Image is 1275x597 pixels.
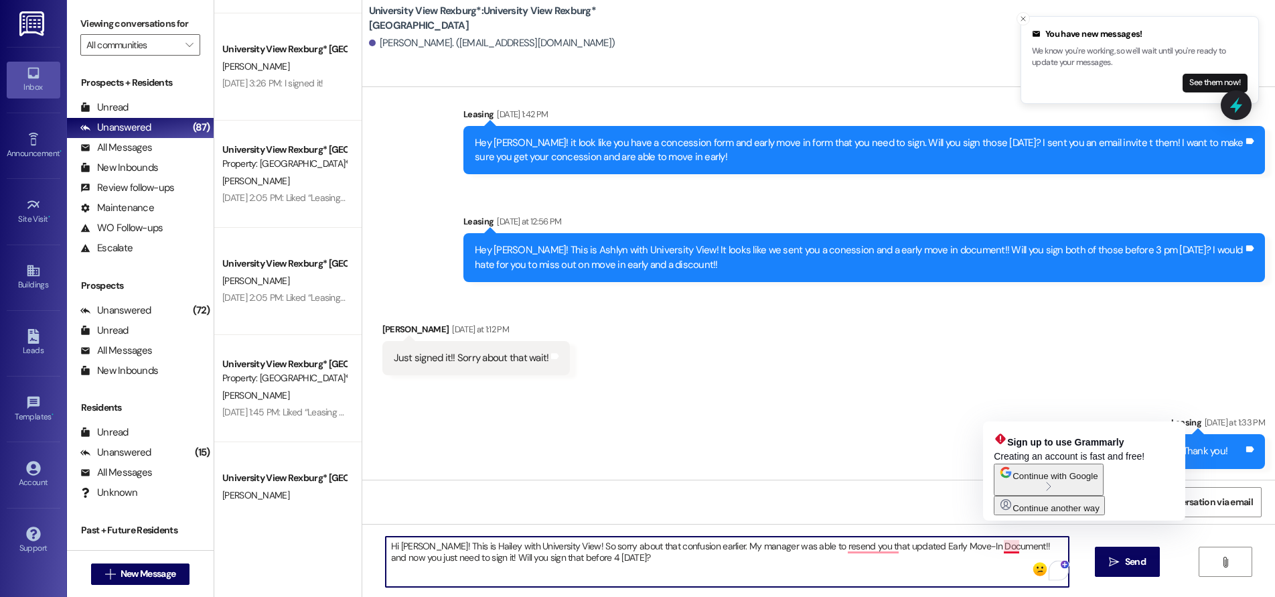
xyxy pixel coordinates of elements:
[222,357,346,371] div: University View Rexburg* [GEOGRAPHIC_DATA]
[80,221,163,235] div: WO Follow-ups
[222,257,346,271] div: University View Rexburg* [GEOGRAPHIC_DATA]
[222,175,289,187] span: [PERSON_NAME]
[86,34,179,56] input: All communities
[80,161,158,175] div: New Inbounds
[7,259,60,295] a: Buildings
[222,192,572,204] div: [DATE] 2:05 PM: Liked “Leasing ([GEOGRAPHIC_DATA]*): We don't but thanks for checking”
[1134,495,1253,509] span: Share Conversation via email
[52,410,54,419] span: •
[185,40,193,50] i: 
[475,136,1244,165] div: Hey [PERSON_NAME]! it look like you have a concession form and early move in form that you need t...
[105,569,115,580] i: 
[80,121,151,135] div: Unanswered
[1109,557,1119,568] i: 
[222,42,346,56] div: University View Rexburg* [GEOGRAPHIC_DATA]
[222,489,289,501] span: [PERSON_NAME]
[48,212,50,222] span: •
[19,11,47,36] img: ResiDesk Logo
[80,425,129,440] div: Unread
[190,300,214,321] div: (72)
[222,406,988,418] div: [DATE] 1:45 PM: Liked “Leasing ([GEOGRAPHIC_DATA]*): Hey [PERSON_NAME]! You have a concession for...
[1032,27,1248,41] div: You have new messages!
[394,351,549,365] div: Just signed it!! Sorry about that wait!
[80,344,152,358] div: All Messages
[80,201,154,215] div: Maintenance
[222,157,346,171] div: Property: [GEOGRAPHIC_DATA]*
[463,214,1265,233] div: Leasing
[222,77,323,89] div: [DATE] 3:26 PM: I signed it!
[1220,557,1230,568] i: 
[80,101,129,115] div: Unread
[67,279,214,293] div: Prospects
[1183,444,1228,458] div: Thank you!
[80,241,133,255] div: Escalate
[222,471,346,485] div: University View Rexburg* [GEOGRAPHIC_DATA]
[80,141,152,155] div: All Messages
[80,364,158,378] div: New Inbounds
[80,13,200,34] label: Viewing conversations for
[80,486,137,500] div: Unknown
[1183,74,1248,92] button: See them now!
[80,466,152,480] div: All Messages
[192,442,214,463] div: (15)
[80,446,151,460] div: Unanswered
[449,322,509,336] div: [DATE] at 1:12 PM
[1125,555,1146,569] span: Send
[7,523,60,559] a: Support
[463,107,1265,126] div: Leasing
[1201,415,1265,429] div: [DATE] at 1:33 PM
[369,36,615,50] div: [PERSON_NAME]. ([EMAIL_ADDRESS][DOMAIN_NAME])
[67,76,214,90] div: Prospects + Residents
[7,194,60,230] a: Site Visit •
[91,563,190,585] button: New Message
[475,243,1244,272] div: Hey [PERSON_NAME]! This is Ashlyn with University View! It looks like we sent you a conession and...
[1095,547,1160,577] button: Send
[222,60,289,72] span: [PERSON_NAME]
[80,324,129,338] div: Unread
[222,389,289,401] span: [PERSON_NAME]
[1125,487,1262,517] button: Share Conversation via email
[369,4,637,33] b: University View Rexburg*: University View Rexburg* [GEOGRAPHIC_DATA]
[60,147,62,156] span: •
[386,537,1069,587] textarea: To enrich screen reader interactions, please activate Accessibility in Grammarly extension settings
[7,391,60,427] a: Templates •
[67,401,214,415] div: Residents
[222,371,346,385] div: Property: [GEOGRAPHIC_DATA]*
[190,117,214,138] div: (87)
[7,62,60,98] a: Inbox
[80,304,151,318] div: Unanswered
[222,275,289,287] span: [PERSON_NAME]
[222,291,572,304] div: [DATE] 2:05 PM: Liked “Leasing ([GEOGRAPHIC_DATA]*): We don't but thanks for checking”
[1171,415,1265,434] div: Leasing
[1032,46,1248,69] p: We know you're working, so we'll wait until you're ready to update your messages.
[80,181,174,195] div: Review follow-ups
[494,214,561,228] div: [DATE] at 12:56 PM
[494,107,548,121] div: [DATE] 1:42 PM
[222,143,346,157] div: University View Rexburg* [GEOGRAPHIC_DATA]
[7,457,60,493] a: Account
[382,322,571,341] div: [PERSON_NAME]
[67,523,214,537] div: Past + Future Residents
[121,567,175,581] span: New Message
[1017,12,1030,25] button: Close toast
[7,325,60,361] a: Leads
